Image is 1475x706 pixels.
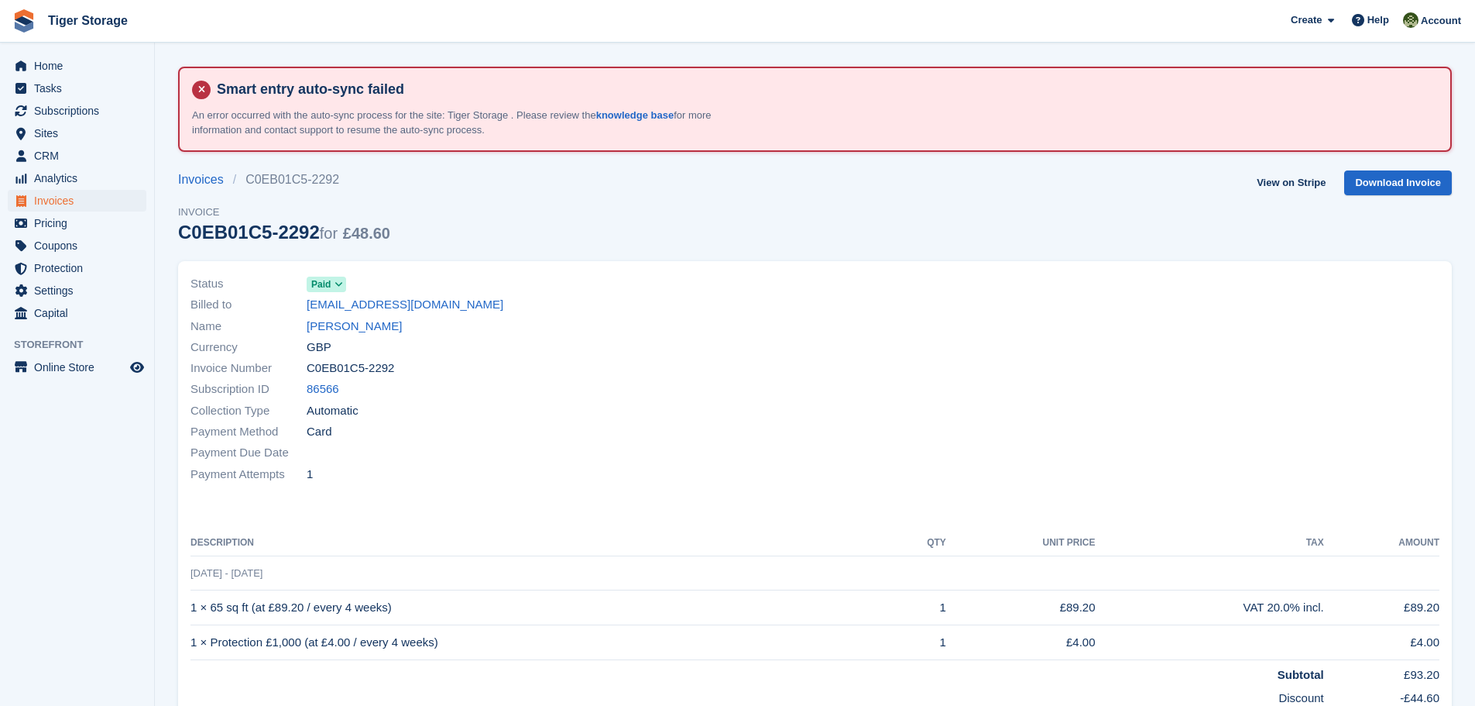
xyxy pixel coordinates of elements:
span: Coupons [34,235,127,257]
span: CRM [34,145,127,167]
span: Capital [34,302,127,324]
strong: Subtotal [1278,668,1324,681]
td: 1 × 65 sq ft (at £89.20 / every 4 weeks) [190,591,892,625]
td: £4.00 [1324,625,1439,660]
span: £48.60 [343,225,390,242]
span: 1 [307,466,313,484]
span: Home [34,55,127,77]
a: [PERSON_NAME] [307,318,402,336]
img: Matthew Ellwood [1403,12,1418,28]
span: Account [1421,13,1461,29]
th: Tax [1096,531,1324,556]
span: Subscriptions [34,100,127,122]
span: Pricing [34,212,127,234]
a: menu [8,257,146,279]
span: GBP [307,339,331,356]
span: Payment Due Date [190,444,307,462]
span: Storefront [14,337,154,353]
span: Settings [34,280,127,301]
a: View on Stripe [1250,170,1332,196]
span: Payment Attempts [190,466,307,484]
span: Subscription ID [190,381,307,398]
p: An error occurred with the auto-sync process for the site: Tiger Storage . Please review the for ... [192,108,734,138]
span: Help [1367,12,1389,28]
span: Create [1291,12,1322,28]
a: menu [8,356,146,378]
div: VAT 20.0% incl. [1096,599,1324,617]
td: 1 [892,625,946,660]
span: Automatic [307,402,358,420]
span: Invoice [178,205,390,220]
span: Protection [34,257,127,279]
span: C0EB01C5-2292 [307,360,394,377]
a: menu [8,212,146,234]
span: Paid [311,277,331,291]
span: for [320,225,338,242]
a: menu [8,167,146,189]
span: Payment Method [190,423,307,441]
a: menu [8,190,146,212]
h4: Smart entry auto-sync failed [211,81,1438,98]
th: Unit Price [946,531,1096,556]
td: £4.00 [946,625,1096,660]
td: £93.20 [1324,660,1439,684]
span: Sites [34,122,127,144]
a: menu [8,100,146,122]
a: Download Invoice [1344,170,1452,196]
a: menu [8,235,146,257]
a: menu [8,145,146,167]
a: Invoices [178,170,233,189]
a: 86566 [307,381,339,398]
div: C0EB01C5-2292 [178,222,390,243]
span: Invoice Number [190,360,307,377]
a: menu [8,122,146,144]
a: Paid [307,275,346,293]
nav: breadcrumbs [178,170,390,189]
span: Billed to [190,296,307,314]
span: Status [190,275,307,293]
a: Tiger Storage [42,8,134,33]
td: £89.20 [946,591,1096,625]
span: Name [190,318,307,336]
span: Currency [190,339,307,356]
span: Invoices [34,190,127,212]
a: Preview store [128,358,146,377]
span: Online Store [34,356,127,378]
td: 1 [892,591,946,625]
a: menu [8,55,146,77]
a: menu [8,280,146,301]
span: Collection Type [190,402,307,420]
span: Tasks [34,77,127,99]
span: Card [307,423,332,441]
span: Analytics [34,167,127,189]
th: Amount [1324,531,1439,556]
a: [EMAIL_ADDRESS][DOMAIN_NAME] [307,296,503,314]
th: QTY [892,531,946,556]
th: Description [190,531,892,556]
a: knowledge base [596,109,674,121]
td: £89.20 [1324,591,1439,625]
span: [DATE] - [DATE] [190,567,262,579]
a: menu [8,77,146,99]
img: stora-icon-8386f47178a22dfd0bd8f6a31ec36ba5ce8667c1dd55bd0f319d3a0aa187defe.svg [12,9,36,33]
td: 1 × Protection £1,000 (at £4.00 / every 4 weeks) [190,625,892,660]
a: menu [8,302,146,324]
